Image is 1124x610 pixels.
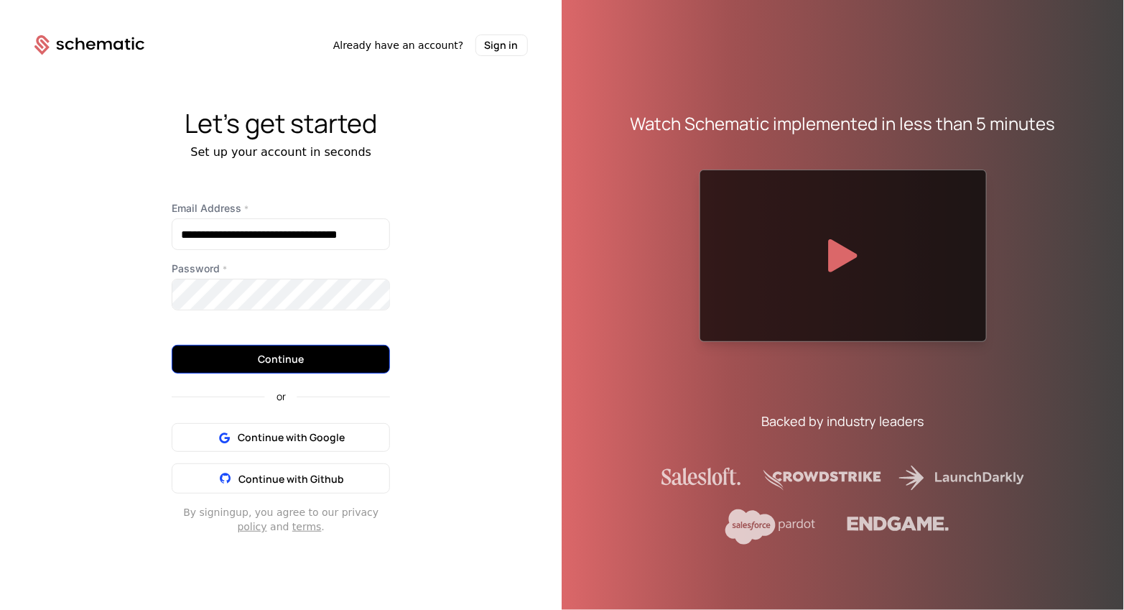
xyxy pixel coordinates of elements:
span: Continue with Google [238,430,345,445]
button: Continue with Google [172,423,390,452]
span: Already have an account? [333,38,464,52]
button: Continue with Github [172,463,390,494]
a: terms [292,521,322,532]
div: Watch Schematic implemented in less than 5 minutes [631,112,1056,135]
a: policy [238,521,267,532]
span: or [265,392,297,402]
button: Continue [172,345,390,374]
label: Password [172,262,390,276]
button: Sign in [475,34,528,56]
div: Backed by industry leaders [762,411,924,431]
div: By signing up , you agree to our privacy and . [172,505,390,534]
span: Continue with Github [238,472,344,486]
label: Email Address [172,201,390,216]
